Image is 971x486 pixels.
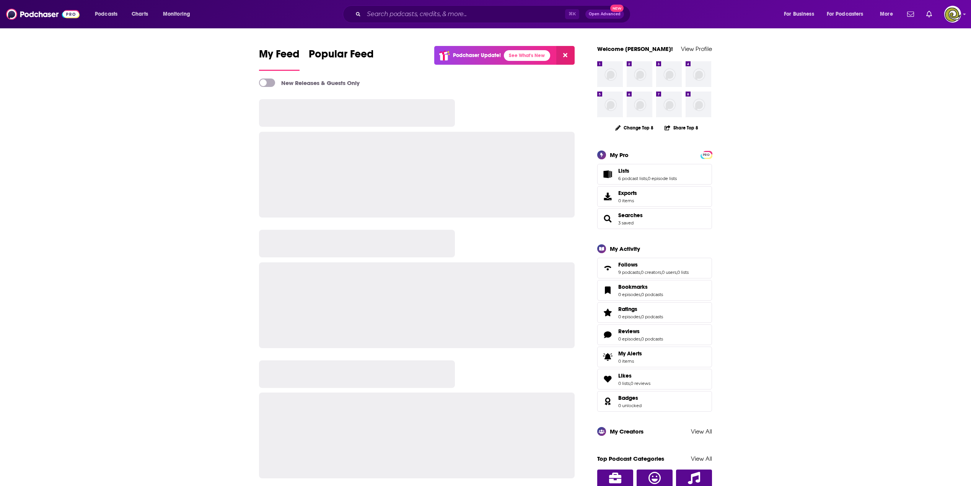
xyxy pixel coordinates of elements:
span: My Alerts [618,350,642,357]
a: PRO [702,151,711,157]
a: Popular Feed [309,47,374,71]
span: , [661,270,662,275]
span: More [880,9,893,20]
a: 9 podcasts [618,270,640,275]
span: New [610,5,624,12]
button: Show profile menu [944,6,961,23]
a: 3 saved [618,220,634,226]
a: My Feed [259,47,300,71]
button: open menu [158,8,200,20]
a: 0 podcasts [641,292,663,297]
button: open menu [90,8,127,20]
span: 0 items [618,198,637,203]
a: Follows [618,261,689,268]
button: open menu [779,8,824,20]
span: Likes [618,372,632,379]
a: Ratings [600,307,615,318]
a: Show notifications dropdown [904,8,917,21]
a: 0 episode lists [648,176,677,181]
span: , [647,176,648,181]
a: Bookmarks [618,283,663,290]
span: Bookmarks [618,283,648,290]
span: Follows [618,261,638,268]
img: missing-image.png [656,61,682,87]
button: Open AdvancedNew [585,10,624,19]
button: open menu [875,8,903,20]
span: Ratings [618,306,637,313]
span: , [630,381,630,386]
span: PRO [702,152,711,158]
span: ⌘ K [565,9,579,19]
span: Open Advanced [589,12,621,16]
span: Reviews [618,328,640,335]
div: My Pro [610,151,629,159]
div: My Creators [610,428,644,435]
a: Searches [600,213,615,224]
a: View Profile [681,45,712,52]
a: Badges [618,394,642,401]
div: Search podcasts, credits, & more... [350,5,638,23]
span: Podcasts [95,9,117,20]
img: missing-image.png [627,92,652,117]
a: Welcome [PERSON_NAME]! [597,45,673,52]
a: 0 reviews [630,381,650,386]
a: Lists [618,167,677,174]
a: 0 creators [641,270,661,275]
span: My Alerts [600,352,615,362]
span: Follows [597,258,712,278]
span: Badges [618,394,638,401]
span: Popular Feed [309,47,374,65]
a: Top Podcast Categories [597,455,664,462]
input: Search podcasts, credits, & more... [364,8,565,20]
img: missing-image.png [686,61,711,87]
span: Monitoring [163,9,190,20]
a: 0 unlocked [618,403,642,408]
a: New Releases & Guests Only [259,79,360,87]
button: Change Top 8 [611,123,658,133]
a: Ratings [618,306,663,313]
a: My Alerts [597,347,712,367]
img: User Profile [944,6,961,23]
button: open menu [822,8,875,20]
a: Reviews [618,328,663,335]
img: Podchaser - Follow, Share and Rate Podcasts [6,7,80,21]
img: missing-image.png [597,92,623,117]
span: For Business [784,9,814,20]
a: View All [691,428,712,435]
a: Reviews [600,329,615,340]
a: 0 episodes [618,292,640,297]
a: Show notifications dropdown [923,8,935,21]
img: missing-image.png [656,92,682,117]
span: Searches [597,208,712,229]
img: missing-image.png [597,61,623,87]
a: 0 podcasts [641,336,663,342]
a: Likes [618,372,650,379]
span: Charts [132,9,148,20]
img: missing-image.png [627,61,652,87]
a: Badges [600,396,615,407]
span: For Podcasters [827,9,863,20]
span: , [640,270,641,275]
a: 0 lists [677,270,689,275]
a: Follows [600,263,615,273]
span: My Feed [259,47,300,65]
a: 0 episodes [618,314,640,319]
span: Exports [600,191,615,202]
a: 0 episodes [618,336,640,342]
a: Likes [600,374,615,385]
a: Searches [618,212,643,219]
span: Lists [618,167,629,174]
a: Exports [597,186,712,207]
a: See What's New [504,50,550,61]
span: Likes [597,369,712,389]
span: 0 items [618,358,642,364]
a: Charts [127,8,153,20]
button: Share Top 8 [664,120,699,135]
span: Exports [618,190,637,196]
